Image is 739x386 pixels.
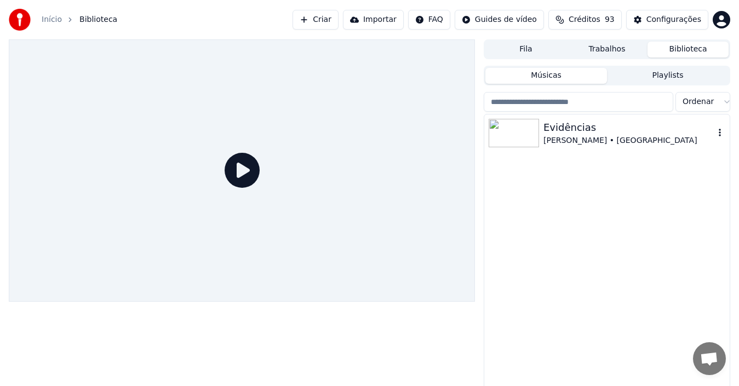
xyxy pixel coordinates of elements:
[607,68,729,84] button: Playlists
[543,135,714,146] div: [PERSON_NAME] • [GEOGRAPHIC_DATA]
[646,14,701,25] div: Configurações
[648,42,729,57] button: Biblioteca
[485,42,566,57] button: Fila
[569,14,600,25] span: Créditos
[485,68,607,84] button: Músicas
[293,10,339,30] button: Criar
[79,14,117,25] span: Biblioteca
[693,342,726,375] div: Bate-papo aberto
[543,120,714,135] div: Evidências
[605,14,615,25] span: 93
[566,42,648,57] button: Trabalhos
[42,14,117,25] nav: breadcrumb
[9,9,31,31] img: youka
[626,10,708,30] button: Configurações
[683,96,714,107] span: Ordenar
[408,10,450,30] button: FAQ
[548,10,622,30] button: Créditos93
[42,14,62,25] a: Início
[343,10,404,30] button: Importar
[455,10,544,30] button: Guides de vídeo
